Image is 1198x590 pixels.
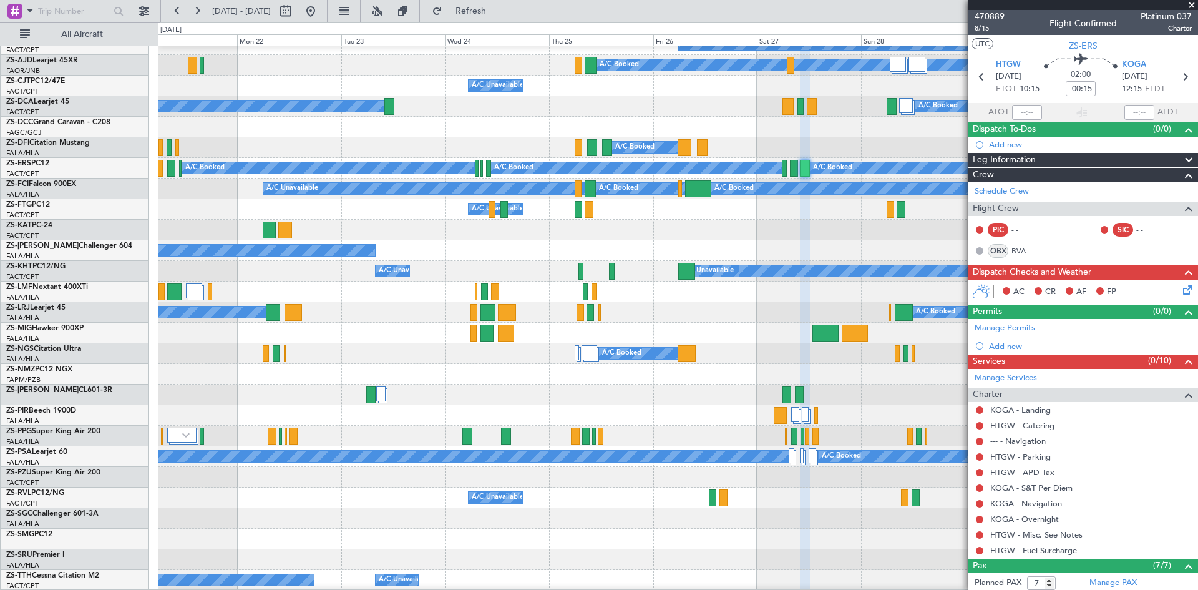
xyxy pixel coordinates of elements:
[6,531,52,538] a: ZS-SMGPC12
[6,561,39,570] a: FALA/HLA
[185,159,225,177] div: A/C Booked
[1089,577,1137,589] a: Manage PAX
[973,265,1091,280] span: Dispatch Checks and Weather
[445,7,497,16] span: Refresh
[6,428,32,435] span: ZS-PPG
[1020,83,1040,96] span: 10:15
[682,262,734,280] div: A/C Unavailable
[6,190,39,199] a: FALA/HLA
[1049,17,1117,30] div: Flight Confirmed
[266,179,318,198] div: A/C Unavailable
[990,436,1046,446] a: --- - Navigation
[6,448,32,456] span: ZS-PSA
[379,571,431,589] div: A/C Unavailable
[6,57,32,64] span: ZS-AJD
[990,483,1073,493] a: KOGA - S&T Per Diem
[472,76,524,95] div: A/C Unavailable
[1153,122,1171,135] span: (0/0)
[988,106,1009,119] span: ATOT
[6,489,31,497] span: ZS-RVL
[973,153,1036,167] span: Leg Information
[212,6,271,17] span: [DATE] - [DATE]
[6,428,100,435] a: ZS-PPGSuper King Air 200
[1107,286,1116,298] span: FP
[6,201,32,209] span: ZS-FTG
[6,57,78,64] a: ZS-AJDLearjet 45XR
[973,202,1019,216] span: Flight Crew
[1069,39,1098,52] span: ZS-ERS
[602,344,641,363] div: A/C Booked
[918,97,958,116] div: A/C Booked
[6,304,66,312] a: ZS-LRJLearjet 45
[6,366,35,373] span: ZS-NMZ
[445,34,549,46] div: Wed 24
[6,510,32,518] span: ZS-SGC
[916,303,955,322] div: A/C Booked
[6,119,33,126] span: ZS-DCC
[990,405,1051,415] a: KOGA - Landing
[494,159,533,177] div: A/C Booked
[6,77,65,85] a: ZS-CJTPC12/47E
[975,372,1037,385] a: Manage Services
[973,388,1003,402] span: Charter
[988,223,1008,237] div: PIC
[6,66,40,76] a: FAOR/JNB
[6,437,39,446] a: FALA/HLA
[1122,59,1146,71] span: KOGA
[160,25,182,36] div: [DATE]
[6,242,132,250] a: ZS-[PERSON_NAME]Challenger 604
[975,577,1021,589] label: Planned PAX
[975,185,1029,198] a: Schedule Crew
[379,262,431,280] div: A/C Unavailable
[38,2,110,21] input: Trip Number
[813,159,852,177] div: A/C Booked
[6,98,34,106] span: ZS-DCA
[1148,354,1171,367] span: (0/10)
[6,366,72,373] a: ZS-NMZPC12 NGX
[133,34,237,46] div: Sun 21
[6,252,39,261] a: FALA/HLA
[6,345,34,353] span: ZS-NGS
[996,71,1021,83] span: [DATE]
[1157,106,1178,119] span: ALDT
[6,345,81,353] a: ZS-NGSCitation Ultra
[1122,83,1142,96] span: 12:15
[6,458,39,467] a: FALA/HLA
[996,83,1016,96] span: ETOT
[1141,10,1192,23] span: Platinum 037
[6,180,76,188] a: ZS-FCIFalcon 900EX
[973,559,986,573] span: Pax
[1011,245,1040,257] a: BVA
[990,420,1054,431] a: HTGW - Catering
[599,179,638,198] div: A/C Booked
[6,551,32,559] span: ZS-SRU
[6,160,49,167] a: ZS-ERSPC12
[472,200,524,219] div: A/C Unavailable
[1136,224,1164,235] div: - -
[6,139,29,147] span: ZS-DFI
[6,263,32,270] span: ZS-KHT
[6,180,29,188] span: ZS-FCI
[990,467,1054,478] a: HTGW - APD Tax
[822,447,861,466] div: A/C Booked
[6,160,31,167] span: ZS-ERS
[6,263,66,270] a: ZS-KHTPC12/NG
[1045,286,1056,298] span: CR
[990,545,1077,556] a: HTGW - Fuel Surcharge
[6,77,31,85] span: ZS-CJT
[6,551,64,559] a: ZS-SRUPremier I
[989,341,1192,352] div: Add new
[1076,286,1086,298] span: AF
[990,529,1083,540] a: HTGW - Misc. See Notes
[972,38,993,49] button: UTC
[990,514,1059,524] a: KOGA - Overnight
[1153,305,1171,318] span: (0/0)
[6,222,52,229] a: ZS-KATPC-24
[32,30,132,39] span: All Aircraft
[6,231,39,240] a: FACT/CPT
[426,1,501,21] button: Refresh
[6,283,32,291] span: ZS-LMF
[6,519,39,529] a: FALA/HLA
[6,572,99,579] a: ZS-TTHCessna Citation M2
[965,34,1069,46] div: Mon 29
